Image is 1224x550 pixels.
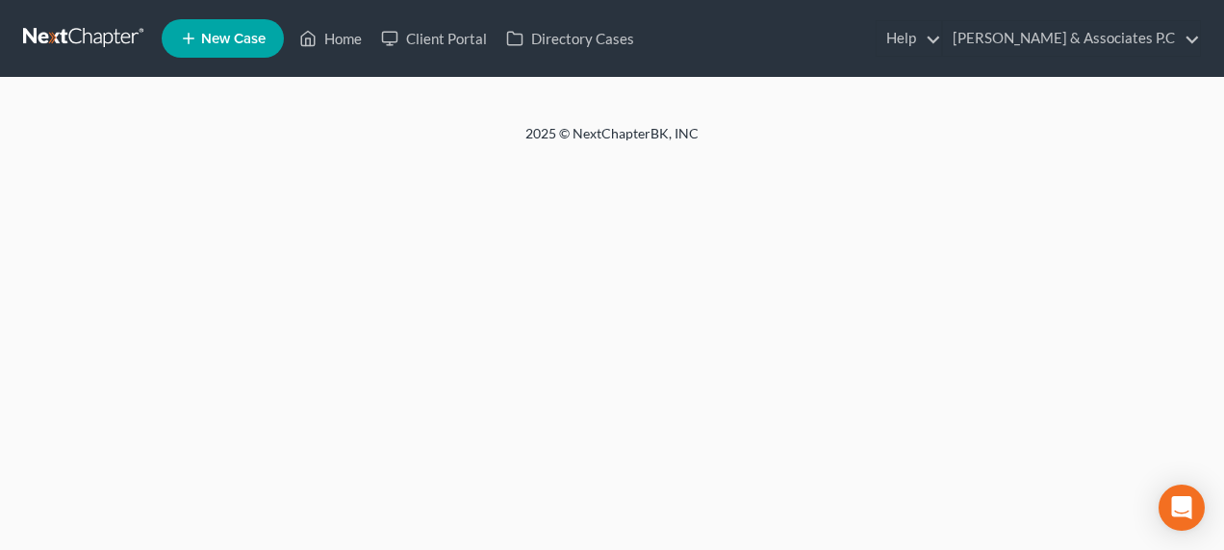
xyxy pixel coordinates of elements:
div: 2025 © NextChapterBK, INC [64,124,1160,159]
a: Home [290,21,371,56]
a: [PERSON_NAME] & Associates P.C [943,21,1200,56]
a: Help [877,21,941,56]
a: Directory Cases [497,21,644,56]
a: Client Portal [371,21,497,56]
div: Open Intercom Messenger [1159,485,1205,531]
new-legal-case-button: New Case [162,19,284,58]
